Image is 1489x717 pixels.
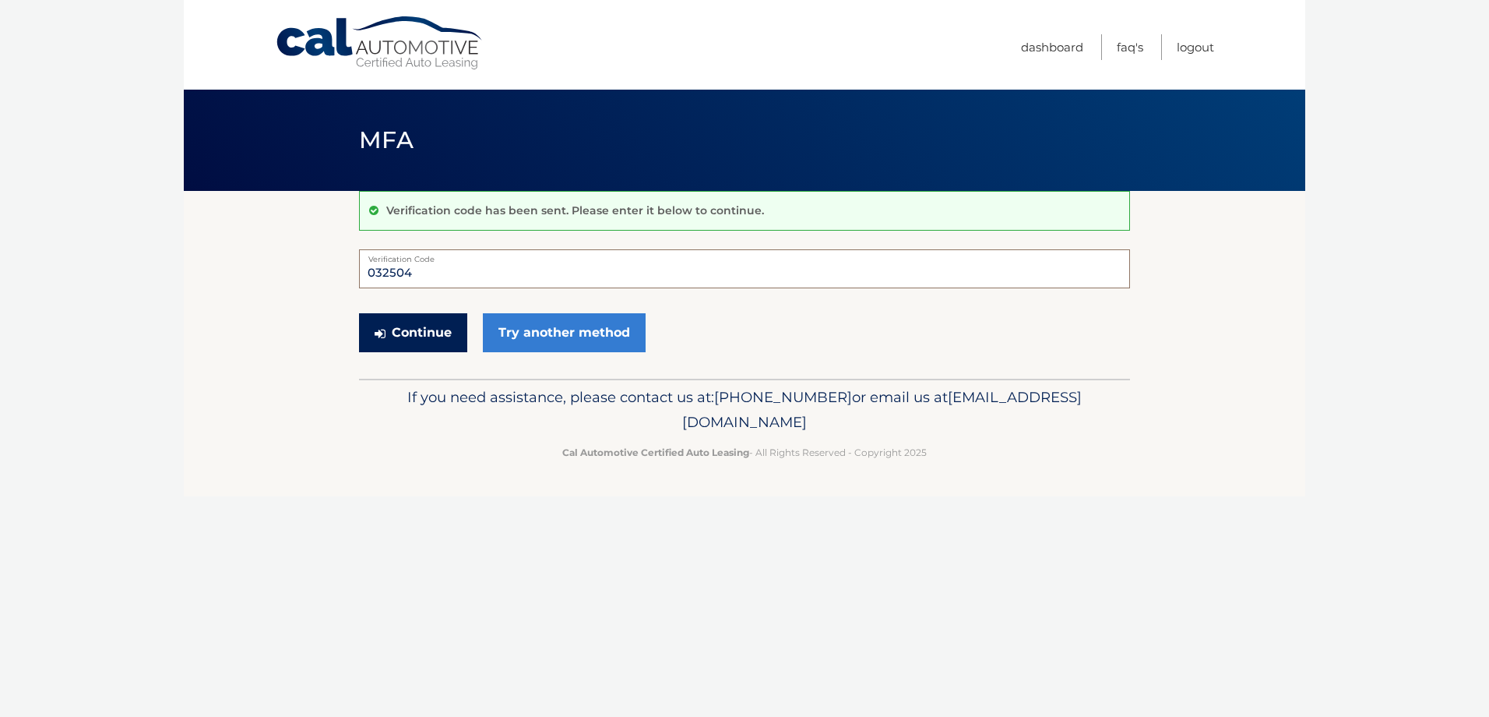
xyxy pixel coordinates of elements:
[275,16,485,71] a: Cal Automotive
[359,249,1130,262] label: Verification Code
[1021,34,1083,60] a: Dashboard
[714,388,852,406] span: [PHONE_NUMBER]
[369,444,1120,461] p: - All Rights Reserved - Copyright 2025
[483,313,646,352] a: Try another method
[1177,34,1214,60] a: Logout
[682,388,1082,431] span: [EMAIL_ADDRESS][DOMAIN_NAME]
[562,447,749,458] strong: Cal Automotive Certified Auto Leasing
[1117,34,1143,60] a: FAQ's
[369,385,1120,435] p: If you need assistance, please contact us at: or email us at
[359,125,414,154] span: MFA
[386,203,764,217] p: Verification code has been sent. Please enter it below to continue.
[359,249,1130,288] input: Verification Code
[359,313,467,352] button: Continue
